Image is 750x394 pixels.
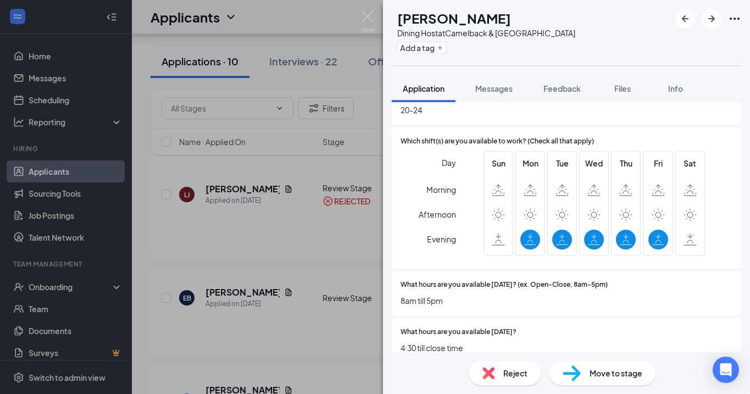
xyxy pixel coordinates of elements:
[520,157,540,169] span: Mon
[668,84,683,93] span: Info
[401,295,732,307] span: 8am till 5pm
[401,342,732,354] span: 4:30 till close time
[679,12,692,25] svg: ArrowLeftNew
[401,136,594,147] span: Which shift(s) are you available to work? (Check all that apply)
[680,157,700,169] span: Sat
[437,45,443,51] svg: Plus
[397,42,446,53] button: PlusAdd a tag
[590,367,642,379] span: Move to stage
[713,357,739,383] div: Open Intercom Messenger
[648,157,668,169] span: Fri
[397,9,511,27] h1: [PERSON_NAME]
[543,84,581,93] span: Feedback
[419,204,456,224] span: Afternoon
[397,27,575,38] div: Dining Host at Camelback & [GEOGRAPHIC_DATA]
[442,157,456,169] span: Day
[401,104,732,116] span: 20-24
[675,9,695,29] button: ArrowLeftNew
[403,84,445,93] span: Application
[488,157,508,169] span: Sun
[702,9,721,29] button: ArrowRight
[614,84,631,93] span: Files
[426,180,456,199] span: Morning
[503,367,527,379] span: Reject
[401,280,608,290] span: What hours are you available [DATE]? (ex. Open-Close, 8am-5pm)
[427,229,456,249] span: Evening
[705,12,718,25] svg: ArrowRight
[475,84,513,93] span: Messages
[616,157,636,169] span: Thu
[552,157,572,169] span: Tue
[401,327,516,337] span: What hours are you available [DATE]?
[728,12,741,25] svg: Ellipses
[584,157,604,169] span: Wed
